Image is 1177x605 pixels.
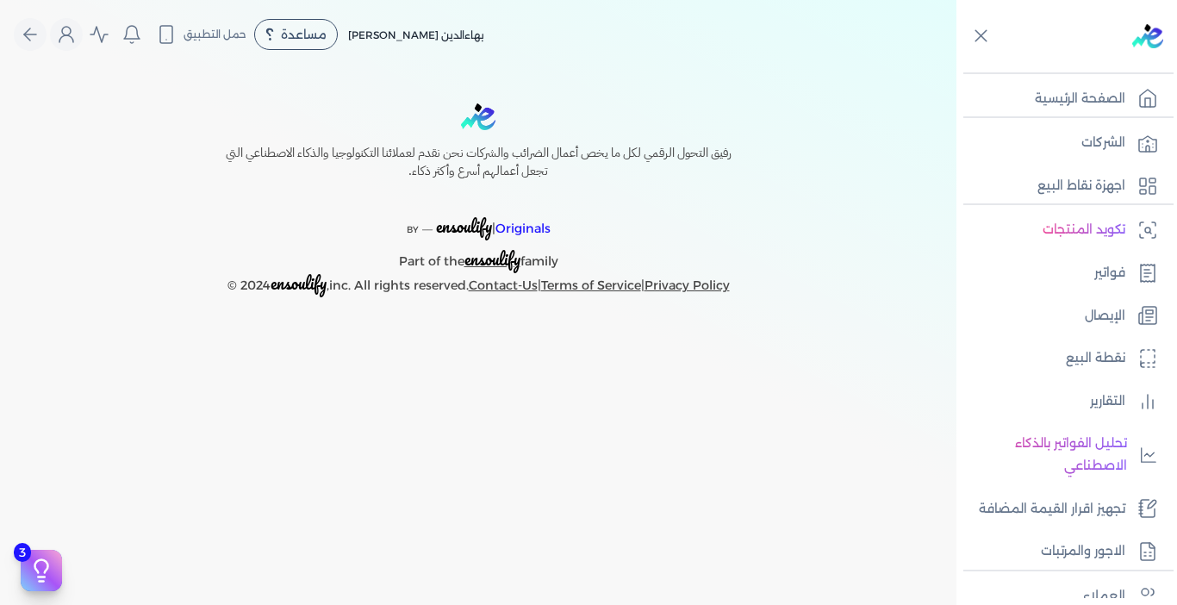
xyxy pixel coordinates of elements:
a: Terms of Service [541,278,641,293]
p: الاجور والمرتبات [1041,540,1125,563]
a: الاجور والمرتبات [956,533,1167,570]
a: التقارير [956,384,1167,420]
img: logo [461,103,495,130]
span: ensoulify [436,213,492,240]
p: الصفحة الرئيسية [1035,88,1125,110]
a: الصفحة الرئيسية [956,81,1167,117]
a: نقطة البيع [956,340,1167,377]
a: فواتير [956,255,1167,291]
a: اجهزة نقاط البيع [956,168,1167,204]
span: 3 [14,543,31,562]
p: اجهزة نقاط البيع [1037,175,1125,197]
a: تكويد المنتجات [956,212,1167,248]
button: 3 [21,550,62,591]
p: تكويد المنتجات [1043,219,1125,241]
a: الإيصال [956,298,1167,334]
p: © 2024 ,inc. All rights reserved. | | [189,272,768,297]
span: Originals [495,221,551,236]
span: مساعدة [281,28,327,41]
p: نقطة البيع [1066,347,1125,370]
a: ensoulify [464,253,520,269]
button: حمل التطبيق [152,20,251,49]
span: ensoulify [271,270,327,296]
span: ensoulify [464,246,520,272]
p: Part of the family [189,241,768,273]
p: الشركات [1081,132,1125,154]
p: تجهيز اقرار القيمة المضافة [979,498,1125,521]
p: تحليل الفواتير بالذكاء الاصطناعي [965,433,1127,477]
div: مساعدة [254,19,338,50]
p: | [189,195,768,241]
a: Contact-Us [469,278,538,293]
a: Privacy Policy [645,278,730,293]
span: BY [407,224,419,235]
a: تحليل الفواتير بالذكاء الاصطناعي [956,426,1167,483]
sup: __ [422,220,433,231]
a: تجهيز اقرار القيمة المضافة [956,491,1167,527]
p: التقارير [1090,390,1125,413]
span: حمل التطبيق [184,27,246,42]
img: logo [1132,24,1163,48]
a: الشركات [956,125,1167,161]
p: الإيصال [1085,305,1125,327]
p: فواتير [1094,262,1125,284]
h6: رفيق التحول الرقمي لكل ما يخص أعمال الضرائب والشركات نحن نقدم لعملائنا التكنولوجيا والذكاء الاصطن... [189,144,768,181]
span: بهاءالدين [PERSON_NAME] [348,28,484,41]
